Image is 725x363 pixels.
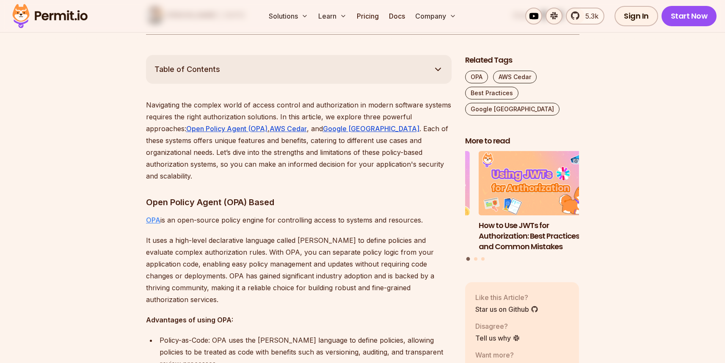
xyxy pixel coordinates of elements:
[146,234,452,305] p: It uses a high-level declarative language called [PERSON_NAME] to define policies and evaluate co...
[465,71,488,83] a: OPA
[481,257,485,261] button: Go to slide 3
[8,2,91,30] img: Permit logo
[146,55,452,84] button: Table of Contents
[412,8,460,25] button: Company
[465,136,579,146] h2: More to read
[493,71,537,83] a: AWS Cedar
[465,87,518,99] a: Best Practices
[479,151,593,252] li: 1 of 3
[465,55,579,66] h2: Related Tags
[356,151,470,252] li: 3 of 3
[356,151,470,215] img: A Guide to Bearer Tokens: JWT vs. Opaque Tokens
[479,220,593,252] h3: How to Use JWTs for Authorization: Best Practices and Common Mistakes
[146,195,452,209] h3: Open Policy Agent (OPA) Based
[475,292,538,302] p: Like this Article?
[146,316,233,324] strong: Advantages of using OPA:
[386,8,408,25] a: Docs
[479,151,593,252] a: How to Use JWTs for Authorization: Best Practices and Common MistakesHow to Use JWTs for Authoriz...
[475,321,520,331] p: Disagree?
[146,216,160,224] a: OPA
[146,99,452,182] p: Navigating the complex world of access control and authorization in modern software systems requi...
[580,11,598,21] span: 5.3k
[353,8,382,25] a: Pricing
[474,257,477,261] button: Go to slide 2
[270,124,307,133] a: AWS Cedar
[479,151,593,215] img: How to Use JWTs for Authorization: Best Practices and Common Mistakes
[475,350,541,360] p: Want more?
[154,63,220,75] span: Table of Contents
[615,6,658,26] a: Sign In
[186,124,267,133] a: Open Policy Agent (OPA)
[356,220,470,242] h3: A Guide to Bearer Tokens: JWT vs. Opaque Tokens
[662,6,717,26] a: Start Now
[146,214,452,226] p: is an open-source policy engine for controlling access to systems and resources.
[265,8,312,25] button: Solutions
[475,333,520,343] a: Tell us why
[315,8,350,25] button: Learn
[466,257,470,261] button: Go to slide 1
[475,304,538,314] a: Star us on Github
[465,103,560,115] a: Google [GEOGRAPHIC_DATA]
[465,151,579,262] div: Posts
[566,8,604,25] a: 5.3k
[323,124,419,133] a: Google [GEOGRAPHIC_DATA]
